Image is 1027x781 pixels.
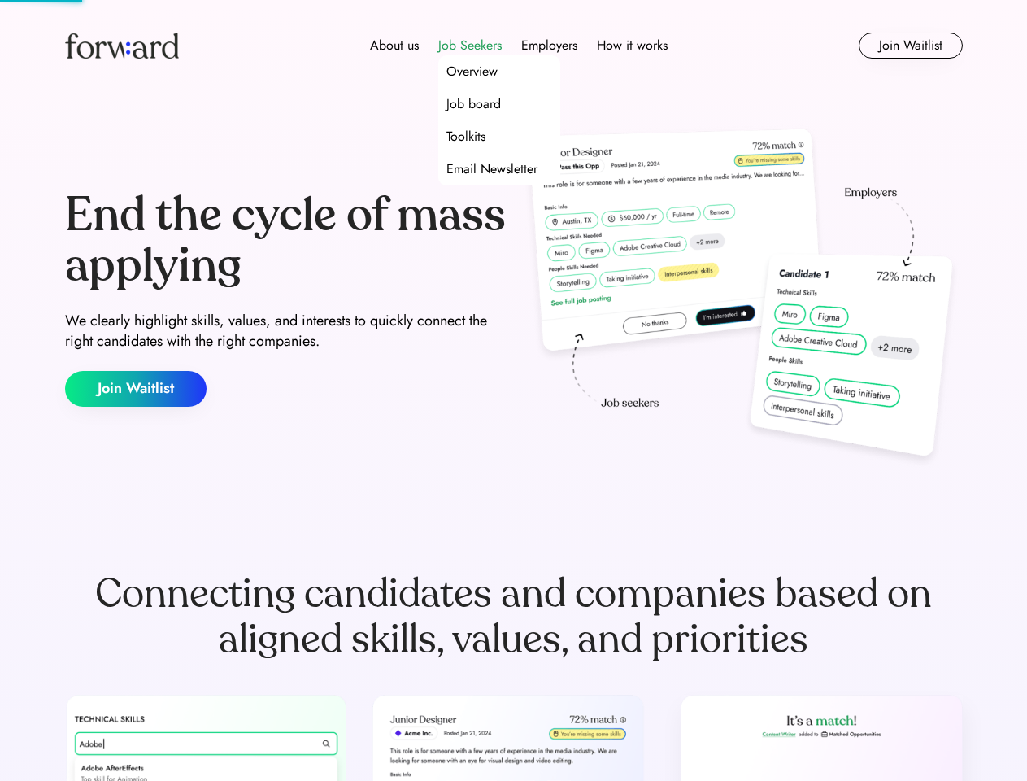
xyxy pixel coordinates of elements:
[446,127,485,146] div: Toolkits
[520,124,963,473] img: hero-image.png
[65,190,507,290] div: End the cycle of mass applying
[438,36,502,55] div: Job Seekers
[65,33,179,59] img: Forward logo
[65,371,207,407] button: Join Waitlist
[446,62,498,81] div: Overview
[597,36,668,55] div: How it works
[65,571,963,662] div: Connecting candidates and companies based on aligned skills, values, and priorities
[65,311,507,351] div: We clearly highlight skills, values, and interests to quickly connect the right candidates with t...
[446,159,537,179] div: Email Newsletter
[446,94,501,114] div: Job board
[370,36,419,55] div: About us
[859,33,963,59] button: Join Waitlist
[521,36,577,55] div: Employers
